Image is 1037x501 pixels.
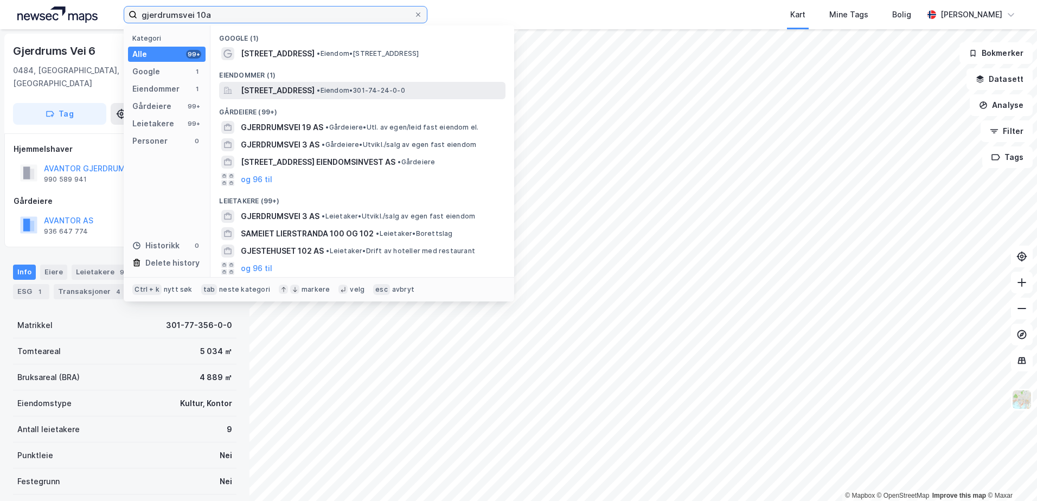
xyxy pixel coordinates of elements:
[13,265,36,280] div: Info
[376,229,379,237] span: •
[398,158,435,166] span: Gårdeiere
[34,286,45,297] div: 1
[845,492,875,499] a: Mapbox
[210,99,514,119] div: Gårdeiere (99+)
[180,397,232,410] div: Kultur, Kontor
[877,492,930,499] a: OpenStreetMap
[790,8,805,21] div: Kart
[326,247,475,255] span: Leietaker • Drift av hoteller med restaurant
[14,143,236,156] div: Hjemmelshaver
[132,48,147,61] div: Alle
[193,137,201,145] div: 0
[40,265,67,280] div: Eiere
[13,42,98,60] div: Gjerdrums Vei 6
[113,286,124,297] div: 4
[398,158,401,166] span: •
[17,371,80,384] div: Bruksareal (BRA)
[17,449,53,462] div: Punktleie
[227,423,232,436] div: 9
[17,475,60,488] div: Festegrunn
[322,212,325,220] span: •
[137,7,414,23] input: Søk på adresse, matrikkel, gårdeiere, leietakere eller personer
[317,86,405,95] span: Eiendom • 301-74-24-0-0
[373,284,390,295] div: esc
[17,7,98,23] img: logo.a4113a55bc3d86da70a041830d287a7e.svg
[132,284,162,295] div: Ctrl + k
[201,284,217,295] div: tab
[219,285,270,294] div: neste kategori
[200,371,232,384] div: 4 889 ㎡
[302,285,330,294] div: markere
[54,284,128,299] div: Transaksjoner
[970,94,1033,116] button: Analyse
[13,284,49,299] div: ESG
[132,117,174,130] div: Leietakere
[210,188,514,208] div: Leietakere (99+)
[940,8,1002,21] div: [PERSON_NAME]
[17,345,61,358] div: Tomteareal
[241,156,395,169] span: [STREET_ADDRESS] EIENDOMSINVEST AS
[241,84,315,97] span: [STREET_ADDRESS]
[322,212,475,221] span: Leietaker • Utvikl./salg av egen fast eiendom
[326,247,329,255] span: •
[193,85,201,93] div: 1
[210,62,514,82] div: Eiendommer (1)
[132,100,171,113] div: Gårdeiere
[186,50,201,59] div: 99+
[241,47,315,60] span: [STREET_ADDRESS]
[200,345,232,358] div: 5 034 ㎡
[392,285,414,294] div: avbryt
[186,102,201,111] div: 99+
[317,49,419,58] span: Eiendom • [STREET_ADDRESS]
[166,319,232,332] div: 301-77-356-0-0
[241,138,319,151] span: GJERDRUMSVEI 3 AS
[13,64,153,90] div: 0484, [GEOGRAPHIC_DATA], [GEOGRAPHIC_DATA]
[241,245,324,258] span: GJESTEHUSET 102 AS
[132,134,168,147] div: Personer
[241,210,319,223] span: GJERDRUMSVEI 3 AS
[164,285,193,294] div: nytt søk
[241,121,323,134] span: GJERDRUMSVEI 19 AS
[44,227,88,236] div: 936 647 774
[982,146,1033,168] button: Tags
[317,49,320,57] span: •
[13,103,106,125] button: Tag
[186,119,201,128] div: 99+
[892,8,911,21] div: Bolig
[132,82,180,95] div: Eiendommer
[350,285,364,294] div: velg
[220,449,232,462] div: Nei
[132,65,160,78] div: Google
[325,123,478,132] span: Gårdeiere • Utl. av egen/leid fast eiendom el.
[932,492,986,499] a: Improve this map
[829,8,868,21] div: Mine Tags
[17,423,80,436] div: Antall leietakere
[132,239,180,252] div: Historikk
[17,397,72,410] div: Eiendomstype
[193,241,201,250] div: 0
[44,175,87,184] div: 990 589 941
[959,42,1033,64] button: Bokmerker
[145,256,200,269] div: Delete history
[241,262,272,275] button: og 96 til
[241,173,272,186] button: og 96 til
[220,475,232,488] div: Nei
[325,123,329,131] span: •
[983,449,1037,501] iframe: Chat Widget
[966,68,1033,90] button: Datasett
[17,319,53,332] div: Matrikkel
[210,25,514,45] div: Google (1)
[322,140,325,149] span: •
[14,195,236,208] div: Gårdeiere
[117,267,127,278] div: 9
[241,227,374,240] span: SAMEIET LIERSTRANDA 100 OG 102
[132,34,206,42] div: Kategori
[317,86,320,94] span: •
[322,140,476,149] span: Gårdeiere • Utvikl./salg av egen fast eiendom
[193,67,201,76] div: 1
[72,265,132,280] div: Leietakere
[981,120,1033,142] button: Filter
[1012,389,1032,410] img: Z
[376,229,452,238] span: Leietaker • Borettslag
